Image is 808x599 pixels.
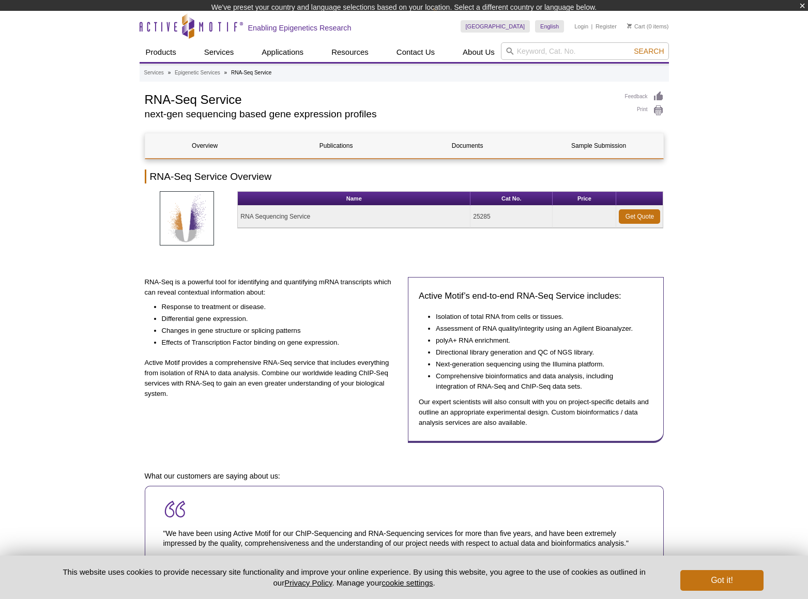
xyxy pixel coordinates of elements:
p: Our expert scientists will also consult with you on project-specific details and outline an appro... [419,397,653,428]
input: Keyword, Cat. No. [501,42,669,60]
li: » [224,70,227,75]
a: Services [198,42,240,62]
a: Resources [325,42,375,62]
th: Price [553,192,616,206]
li: Changes in gene structure or splicing patterns [162,324,390,336]
h2: RNA-Seq Service Overview [145,170,664,183]
h3: Active Motif’s end-to-end RNA-Seq Service includes: [419,290,653,302]
a: Epigenetic Services [175,68,220,78]
img: Change Here [433,8,461,32]
li: Isolation of total RNA from cells or tissues. [436,310,643,322]
a: Overview [145,133,265,158]
li: (0 items) [627,20,669,33]
h2: next-gen sequencing based gene expression profiles [145,110,615,119]
li: RNA-Seq Service [231,70,271,75]
button: cookie settings [382,578,433,587]
a: Sample Submission [539,133,659,158]
a: Feedback [625,91,664,102]
a: Publications [277,133,396,158]
th: Name [238,192,470,206]
button: Got it! [680,570,763,591]
button: Search [631,47,667,56]
li: Effects of Transcription Factor binding on gene expression. [162,336,390,348]
td: RNA Sequencing Service [238,206,470,228]
p: Active Motif provides a comprehensive RNA-Seq service that includes everything from isolation of ... [145,358,401,399]
h1: RNA-Seq Service [145,91,615,106]
p: "We have been using Active Motif for our ChIP-Sequencing and RNA-Sequencing services for more tha... [163,518,645,559]
a: About Us [456,42,501,62]
p: This website uses cookies to provide necessary site functionality and improve your online experie... [45,566,664,588]
img: Your Cart [627,23,632,28]
a: Print [625,105,664,116]
th: Cat No. [470,192,553,206]
td: 25285 [470,206,553,228]
li: Assessment of RNA quality/integrity using an Agilent Bioanalyzer. [436,322,643,334]
a: Cart [627,23,645,30]
li: Next-generation sequencing using the Illumina platform. [436,358,643,370]
a: Services [144,68,164,78]
a: Get Quote [619,209,660,224]
li: polyA+ RNA enrichment. [436,334,643,346]
a: Login [574,23,588,30]
li: Directional library generation and QC of NGS library. [436,346,643,358]
a: Privacy Policy [284,578,332,587]
p: RNA-Seq is a powerful tool for identifying and quantifying mRNA transcripts which can reveal cont... [145,277,401,298]
a: Register [596,23,617,30]
h2: Enabling Epigenetics Research [248,23,352,33]
h4: What our customers are saying about us: [145,471,664,481]
li: | [591,20,593,33]
a: Products [140,42,182,62]
img: RNA-Seq Services [160,191,214,245]
li: Comprehensive bioinformatics and data analysis, including integration of RNA-Seq and ChIP-Seq dat... [436,370,643,392]
li: Response to treatment or disease. [162,300,390,312]
a: English [535,20,564,33]
span: Search [634,47,664,55]
li: Differential gene expression. [162,312,390,324]
a: Applications [255,42,310,62]
a: [GEOGRAPHIC_DATA] [461,20,530,33]
a: Contact Us [390,42,441,62]
li: » [168,70,171,75]
a: Documents [408,133,527,158]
